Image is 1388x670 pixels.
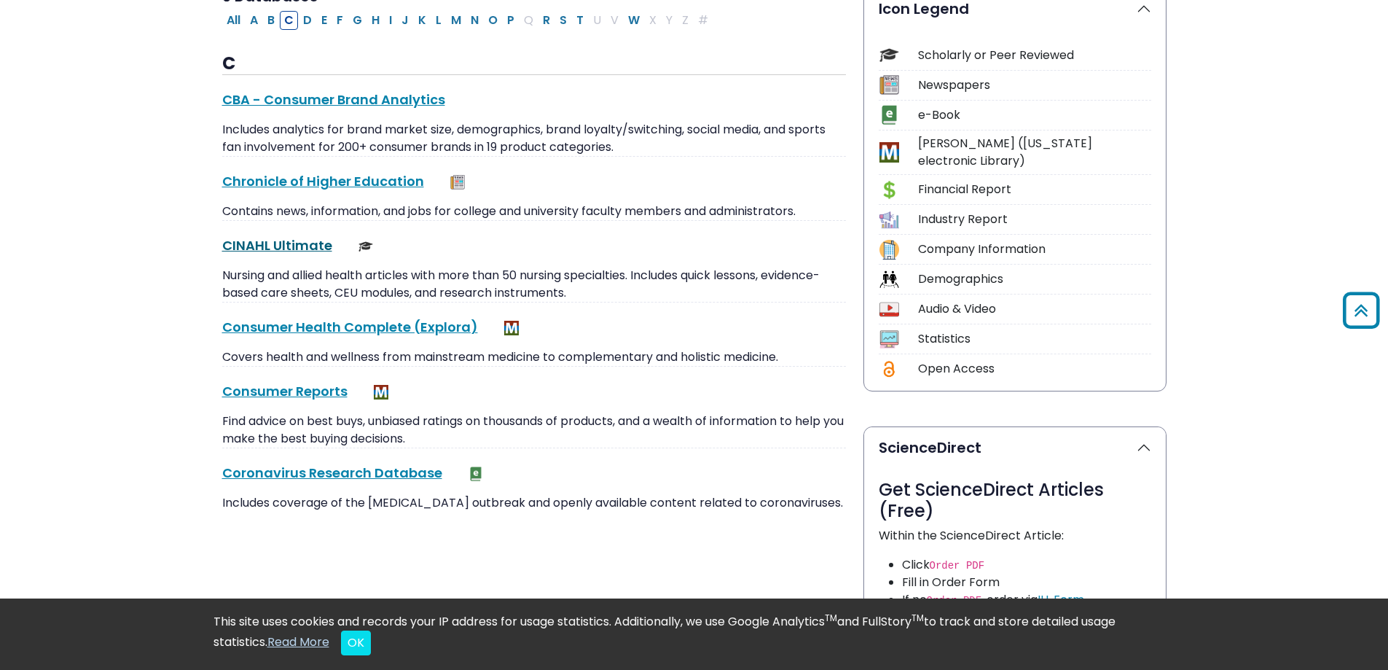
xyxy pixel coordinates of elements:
h3: C [222,53,846,75]
div: Financial Report [918,181,1151,198]
img: Icon Audio & Video [879,300,899,319]
button: Filter Results J [397,11,413,30]
img: Icon Company Information [879,240,899,260]
div: Newspapers [918,77,1151,94]
a: Read More [267,634,329,650]
sup: TM [911,612,924,624]
div: This site uses cookies and records your IP address for usage statistics. Additionally, we use Goo... [213,613,1175,655]
button: Filter Results B [263,11,279,30]
a: Chronicle of Higher Education [222,172,424,190]
p: Within the ScienceDirect Article: [879,527,1151,545]
a: CINAHL Ultimate [222,236,332,254]
li: If no , order via [902,591,1151,609]
button: Filter Results S [555,11,571,30]
img: Icon Statistics [879,330,899,349]
div: Company Information [918,241,1151,258]
img: e-Book [468,467,483,481]
div: e-Book [918,106,1151,124]
button: Filter Results M [447,11,466,30]
button: Filter Results L [431,11,446,30]
button: Filter Results E [317,11,332,30]
button: Filter Results N [466,11,483,30]
div: Industry Report [918,211,1151,228]
div: Demographics [918,270,1151,288]
button: Filter Results K [414,11,431,30]
img: MeL (Michigan electronic Library) [504,321,519,335]
div: Statistics [918,330,1151,348]
img: Icon e-Book [879,105,899,125]
img: Icon Scholarly or Peer Reviewed [879,45,899,65]
button: Filter Results R [538,11,554,30]
img: Icon Industry Report [879,210,899,230]
img: Icon Demographics [879,270,899,289]
code: Order PDF [930,560,985,572]
img: Scholarly or Peer Reviewed [358,239,373,254]
img: Icon Financial Report [879,180,899,200]
img: MeL (Michigan electronic Library) [374,385,388,400]
button: Filter Results W [624,11,644,30]
button: Filter Results D [299,11,316,30]
button: Filter Results A [246,11,262,30]
div: Scholarly or Peer Reviewed [918,47,1151,64]
li: Fill in Order Form [902,574,1151,591]
p: Contains news, information, and jobs for college and university faculty members and administrators. [222,203,846,220]
button: All [222,11,245,30]
h3: Get ScienceDirect Articles (Free) [879,480,1151,522]
p: Includes analytics for brand market size, demographics, brand loyalty/switching, social media, an... [222,121,846,156]
button: Filter Results G [348,11,366,30]
img: Icon Newspapers [879,75,899,95]
p: Covers health and wellness from mainstream medicine to complementary and holistic medicine. [222,348,846,366]
div: Open Access [918,360,1151,378]
button: Filter Results I [385,11,396,30]
a: Back to Top [1338,298,1384,322]
a: CBA - Consumer Brand Analytics [222,90,445,109]
p: Includes coverage of the [MEDICAL_DATA] outbreak and openly available content related to coronavi... [222,494,846,512]
button: Filter Results H [367,11,384,30]
img: Icon Open Access [880,359,898,379]
sup: TM [825,612,837,624]
div: [PERSON_NAME] ([US_STATE] electronic Library) [918,135,1151,170]
button: ScienceDirect [864,427,1166,468]
button: Filter Results O [484,11,502,30]
div: Audio & Video [918,300,1151,318]
p: Find advice on best buys, unbiased ratings on thousands of products, and a wealth of information ... [222,413,846,448]
code: Order PDF [927,595,982,607]
button: Filter Results C [280,11,298,30]
button: Filter Results T [572,11,588,30]
li: Click [902,556,1151,574]
div: Alpha-list to filter by first letter of database name [222,11,714,28]
img: Icon MeL (Michigan electronic Library) [879,142,899,162]
a: ILL Form [1038,591,1084,608]
a: Coronavirus Research Database [222,464,442,482]
a: Consumer Health Complete (Explora) [222,318,478,336]
img: Newspapers [450,175,465,190]
a: Consumer Reports [222,382,348,400]
button: Filter Results P [503,11,519,30]
p: Nursing and allied health articles with more than 50 nursing specialties. Includes quick lessons,... [222,267,846,302]
button: Filter Results F [332,11,348,30]
button: Close [341,631,371,655]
